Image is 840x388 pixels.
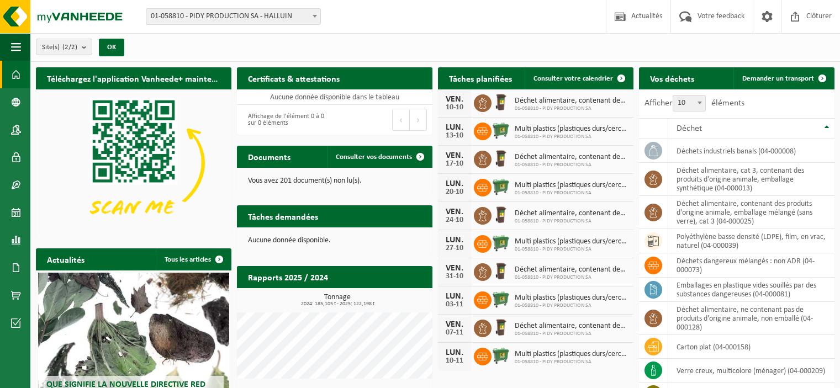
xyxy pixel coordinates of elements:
span: 01-058810 - PIDY PRODUCTION SA [515,274,628,281]
span: Multi plastics (plastiques durs/cerclages/eps/film naturel/film mélange/pmc) [515,350,628,359]
span: Multi plastics (plastiques durs/cerclages/eps/film naturel/film mélange/pmc) [515,125,628,134]
a: Tous les articles [156,248,230,270]
td: carton plat (04-000158) [668,335,834,359]
span: Demander un transport [742,75,814,82]
td: polyéthylène basse densité (LDPE), film, en vrac, naturel (04-000039) [668,229,834,253]
count: (2/2) [62,44,77,51]
span: Multi plastics (plastiques durs/cerclages/eps/film naturel/film mélange/pmc) [515,237,628,246]
img: WB-0240-HPE-BN-01 [492,262,510,280]
span: Déchet alimentaire, contenant des produits d'origine animale, emballage mélangé ... [515,209,628,218]
span: 10 [673,95,706,111]
td: déchet alimentaire, ne contenant pas de produits d'origine animale, non emballé (04-000128) [668,302,834,335]
h2: Tâches planifiées [438,67,523,89]
div: VEN. [443,320,466,329]
span: Multi plastics (plastiques durs/cerclages/eps/film naturel/film mélange/pmc) [515,294,628,302]
h2: Téléchargez l'application Vanheede+ maintenant! [36,67,231,89]
div: 27-10 [443,245,466,252]
button: Previous [392,109,410,131]
span: 01-058810 - PIDY PRODUCTION SA [515,331,628,337]
td: déchet alimentaire, cat 3, contenant des produits d'origine animale, emballage synthétique (04-00... [668,163,834,196]
div: VEN. [443,264,466,273]
img: WB-0660-HPE-GN-01 [492,177,510,196]
span: 01-058810 - PIDY PRODUCTION SA [515,246,628,253]
div: 20-10 [443,188,466,196]
td: verre creux, multicolore (ménager) (04-000209) [668,359,834,382]
span: 01-058810 - PIDY PRODUCTION SA - HALLUIN [146,9,320,24]
span: 01-058810 - PIDY PRODUCTION SA - HALLUIN [146,8,321,25]
div: 24-10 [443,216,466,224]
img: WB-0240-HPE-BN-01 [492,149,510,168]
span: Déchet alimentaire, contenant des produits d'origine animale, emballage mélangé ... [515,153,628,162]
td: déchets industriels banals (04-000008) [668,139,834,163]
a: Consulter les rapports [336,288,431,310]
button: Site(s)(2/2) [36,39,92,55]
h2: Rapports 2025 / 2024 [237,266,339,288]
span: 01-058810 - PIDY PRODUCTION SA [515,190,628,196]
img: WB-0660-HPE-GN-01 [492,121,510,140]
div: 13-10 [443,132,466,140]
button: Next [410,109,427,131]
img: WB-0660-HPE-GN-01 [492,290,510,309]
div: VEN. [443,208,466,216]
span: Consulter votre calendrier [533,75,613,82]
div: LUN. [443,348,466,357]
span: Multi plastics (plastiques durs/cerclages/eps/film naturel/film mélange/pmc) [515,181,628,190]
div: LUN. [443,123,466,132]
div: VEN. [443,95,466,104]
span: Déchet [677,124,702,133]
div: 07-11 [443,329,466,337]
p: Vous avez 201 document(s) non lu(s). [248,177,421,185]
label: Afficher éléments [644,99,744,108]
td: Aucune donnée disponible dans le tableau [237,89,432,105]
td: emballages en plastique vides souillés par des substances dangereuses (04-000081) [668,278,834,302]
h2: Documents [237,146,302,167]
img: WB-0240-HPE-BN-01 [492,318,510,337]
img: WB-0660-HPE-GN-01 [492,233,510,252]
span: 2024: 185,105 t - 2025: 122,198 t [242,301,432,307]
span: 01-058810 - PIDY PRODUCTION SA [515,218,628,225]
h2: Actualités [36,248,96,270]
span: 01-058810 - PIDY PRODUCTION SA [515,162,628,168]
div: 31-10 [443,273,466,280]
img: WB-0660-HPE-GN-01 [492,346,510,365]
span: 01-058810 - PIDY PRODUCTION SA [515,134,628,140]
div: VEN. [443,151,466,160]
div: 10-10 [443,104,466,111]
span: Site(s) [42,39,77,56]
div: LUN. [443,292,466,301]
td: déchet alimentaire, contenant des produits d'origine animale, emballage mélangé (sans verre), cat... [668,196,834,229]
span: Déchet alimentaire, contenant des produits d'origine animale, emballage mélangé ... [515,97,628,105]
span: 01-058810 - PIDY PRODUCTION SA [515,302,628,309]
h3: Tonnage [242,294,432,307]
a: Demander un transport [733,67,833,89]
p: Aucune donnée disponible. [248,237,421,245]
div: LUN. [443,236,466,245]
div: 03-11 [443,301,466,309]
div: 17-10 [443,160,466,168]
div: Affichage de l'élément 0 à 0 sur 0 éléments [242,108,329,132]
img: WB-0240-HPE-BN-01 [492,205,510,224]
span: Consulter vos documents [336,153,412,161]
span: 10 [673,95,705,111]
img: WB-0240-HPE-BN-01 [492,93,510,111]
div: LUN. [443,179,466,188]
h2: Tâches demandées [237,205,329,227]
img: Download de VHEPlus App [36,89,231,236]
span: Déchet alimentaire, contenant des produits d'origine animale, emballage mélangé ... [515,265,628,274]
td: déchets dangereux mélangés : non ADR (04-000073) [668,253,834,278]
h2: Vos déchets [639,67,705,89]
a: Consulter vos documents [327,146,431,168]
span: Déchet alimentaire, contenant des produits d'origine animale, emballage mélangé ... [515,322,628,331]
div: 10-11 [443,357,466,365]
h2: Certificats & attestations [237,67,351,89]
span: 01-058810 - PIDY PRODUCTION SA [515,105,628,112]
a: Consulter votre calendrier [525,67,632,89]
span: 01-058810 - PIDY PRODUCTION SA [515,359,628,365]
button: OK [99,39,124,56]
